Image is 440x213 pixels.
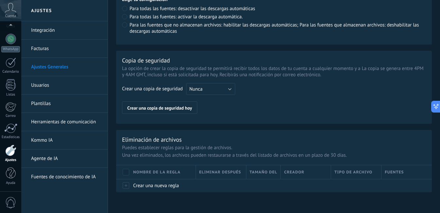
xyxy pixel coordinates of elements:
li: Kommo IA [21,131,108,150]
a: Agente de IA [31,150,101,168]
a: Ajustes Generales [31,58,101,76]
p: Una vez eliminados, los archivos pueden restaurarse a través del listado de archivos en un plazo ... [122,152,426,158]
span: Nombre de la regla [133,169,181,175]
span: Crear una nueva regla [133,183,179,189]
div: Calendario [1,70,20,74]
div: Ajustes [1,158,20,162]
span: Eliminar después de, días [199,169,243,175]
a: Plantillas [31,95,101,113]
button: Nunca [186,83,235,95]
label: Para las fuentes que no almacenan archivos: habilitar las descargas automáticas; Para las fuentes... [122,22,426,35]
span: Para todas las fuentes: desactivar las descargas automáticas [130,6,255,12]
label: Para todas las fuentes: desactivar las descargas automáticas [122,6,426,12]
div: Estadísticas [1,135,20,139]
a: Herramientas de comunicación [31,113,101,131]
a: Integración [31,21,101,40]
div: Correo [1,114,20,118]
div: Eliminación de archivos [122,136,182,143]
span: Para las fuentes que no almacenan archivos: habilitar las descargas automáticas; Para las fuentes... [130,22,426,34]
span: Tamaño del archivo [250,169,277,175]
span: Tipo de archivo [334,169,372,175]
li: Usuarios [21,76,108,95]
a: Kommo IA [31,131,101,150]
label: Para todas las fuentes: activar la descarga automática. [122,14,426,20]
span: Nunca [189,86,203,92]
div: Ayuda [1,181,20,185]
li: Ajustes Generales [21,58,108,76]
span: Cuenta [5,14,16,18]
button: Crear una copia de seguridad hoy [122,101,197,114]
li: Herramientas de comunicación [21,113,108,131]
div: Crear una nueva regla [130,179,193,192]
span: Para todas las fuentes: activar la descarga automática. [130,14,243,20]
div: La opción de crear la copia de seguridad te permitirá recibir todos los datos de tu cuenta a cual... [122,65,426,78]
span: Creador [284,169,304,175]
div: Listas [1,93,20,97]
a: Facturas [31,40,101,58]
li: Facturas [21,40,108,58]
a: Usuarios [31,76,101,95]
div: Copia de seguridad [122,57,170,64]
p: Puedes establecer reglas para la gestión de archivos. [122,145,426,151]
span: Crear una copia de seguridad hoy [127,106,192,110]
div: WhatsApp [1,46,20,52]
li: Integración [21,21,108,40]
span: Fuentes [385,169,404,175]
li: Fuentes de conocimiento de IA [21,168,108,186]
li: Plantillas [21,95,108,113]
li: Agente de IA [21,150,108,168]
div: Crear una copia de seguridad [122,86,183,95]
a: Fuentes de conocimiento de IA [31,168,101,186]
